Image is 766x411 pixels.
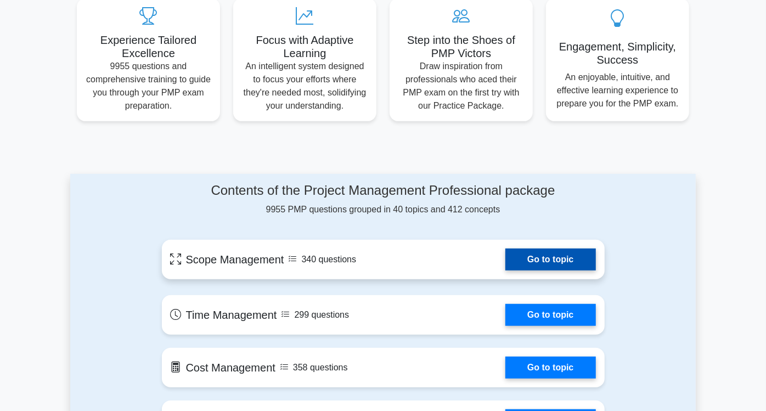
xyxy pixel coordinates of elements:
div: 9955 PMP questions grouped in 40 topics and 412 concepts [162,183,605,216]
p: Draw inspiration from professionals who aced their PMP exam on the first try with our Practice Pa... [398,60,524,112]
p: 9955 questions and comprehensive training to guide you through your PMP exam preparation. [86,60,211,112]
p: An enjoyable, intuitive, and effective learning experience to prepare you for the PMP exam. [555,71,680,110]
h4: Contents of the Project Management Professional package [162,183,605,199]
h5: Step into the Shoes of PMP Victors [398,33,524,60]
a: Go to topic [505,249,595,271]
a: Go to topic [505,304,595,326]
h5: Experience Tailored Excellence [86,33,211,60]
h5: Focus with Adaptive Learning [242,33,368,60]
h5: Engagement, Simplicity, Success [555,40,680,66]
a: Go to topic [505,357,595,379]
p: An intelligent system designed to focus your efforts where they're needed most, solidifying your ... [242,60,368,112]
